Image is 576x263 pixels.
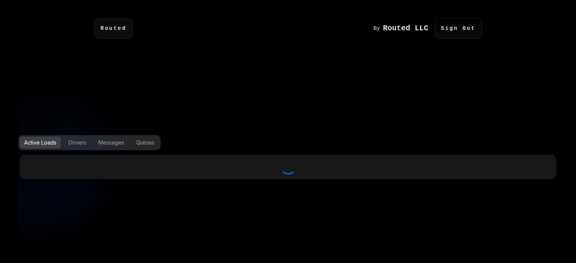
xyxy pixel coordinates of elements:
div: Active Loads [24,139,56,146]
div: Options [18,135,558,150]
div: Drivers [69,139,86,146]
div: Messages [98,139,124,146]
h1: Routed LLC [383,25,428,32]
p: Sign Out [434,18,482,39]
div: Loading [24,159,552,174]
div: Options [18,135,161,150]
a: By Routed LLC [373,25,434,32]
code: Sign Out [441,25,475,32]
code: Routed [101,25,126,32]
div: Qutoes [136,139,155,146]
